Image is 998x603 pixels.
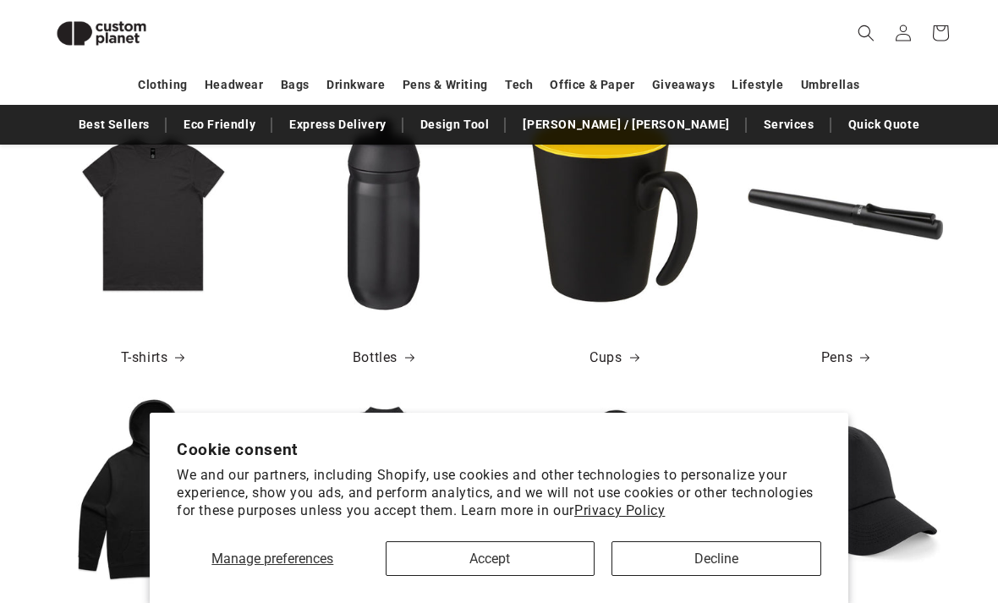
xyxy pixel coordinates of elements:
a: Lifestyle [732,70,783,100]
button: Manage preferences [177,541,369,576]
img: Oli 360 ml ceramic mug with handle [517,117,712,312]
a: Clothing [138,70,188,100]
a: Office & Paper [550,70,634,100]
a: Eco Friendly [175,110,264,140]
h2: Cookie consent [177,440,821,459]
img: Custom Planet [42,7,161,60]
a: Cups [589,346,639,370]
p: We and our partners, including Shopify, use cookies and other technologies to personalize your ex... [177,467,821,519]
img: HydroFlex™ 500 ml squeezy sport bottle [286,117,481,312]
span: Manage preferences [211,551,333,567]
a: Headwear [205,70,264,100]
a: Express Delivery [281,110,395,140]
a: Pens & Writing [403,70,488,100]
a: [PERSON_NAME] / [PERSON_NAME] [514,110,738,140]
a: Privacy Policy [574,502,665,518]
a: Tech [505,70,533,100]
a: Design Tool [412,110,498,140]
iframe: Chat Widget [699,420,998,603]
a: Umbrellas [801,70,860,100]
summary: Search [847,14,885,52]
a: T-shirts [121,346,185,370]
a: Best Sellers [70,110,158,140]
a: Giveaways [652,70,715,100]
button: Accept [386,541,595,576]
a: Pens [821,346,869,370]
button: Decline [611,541,821,576]
a: Bags [281,70,310,100]
a: Services [755,110,823,140]
a: Bottles [353,346,414,370]
a: Quick Quote [840,110,929,140]
a: Drinkware [326,70,385,100]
